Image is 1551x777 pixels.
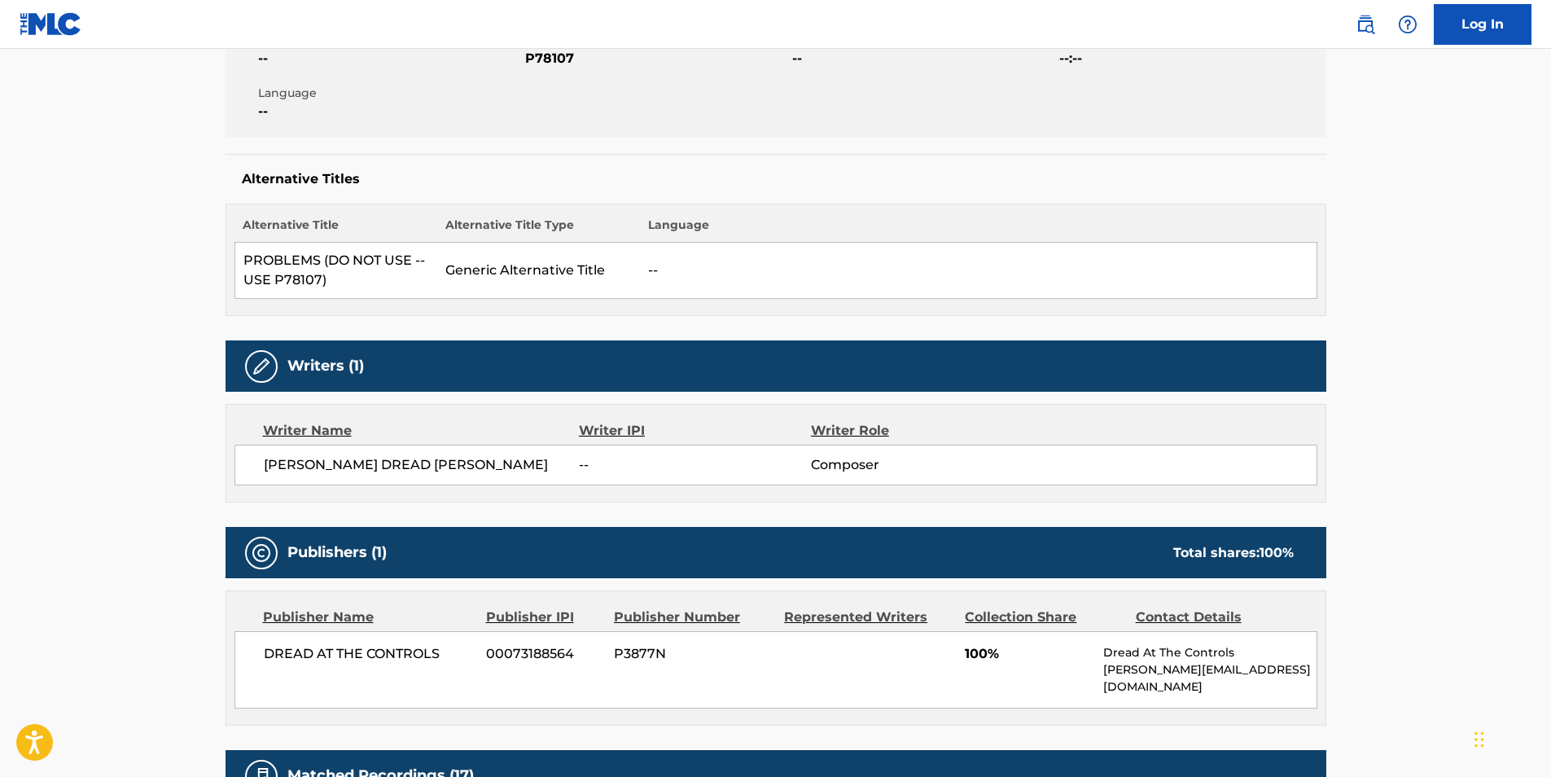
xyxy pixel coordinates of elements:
span: [PERSON_NAME] DREAD [PERSON_NAME] [264,455,580,475]
div: Writer Name [263,421,580,441]
div: Publisher Number [614,608,772,627]
div: Collection Share [965,608,1123,627]
img: Writers [252,357,271,376]
div: Drag [1474,715,1484,764]
span: 100 % [1260,545,1294,560]
div: Contact Details [1136,608,1294,627]
span: P78107 [525,49,788,68]
th: Language [640,217,1317,243]
div: Total shares: [1173,543,1294,563]
span: --:-- [1059,49,1322,68]
div: Help [1391,8,1424,41]
th: Alternative Title [234,217,437,243]
td: Generic Alternative Title [437,243,640,299]
img: help [1398,15,1417,34]
a: Log In [1434,4,1531,45]
span: P3877N [614,644,772,664]
img: Publishers [252,543,271,563]
div: Publisher Name [263,608,474,627]
div: Writer IPI [579,421,811,441]
img: MLC Logo [20,12,82,36]
td: -- [640,243,1317,299]
a: Public Search [1349,8,1382,41]
span: -- [258,102,521,121]
iframe: Chat Widget [1470,699,1551,777]
th: Alternative Title Type [437,217,640,243]
h5: Writers (1) [287,357,364,375]
span: -- [579,455,810,475]
span: -- [258,49,521,68]
div: Publisher IPI [486,608,602,627]
span: 100% [965,644,1091,664]
p: [PERSON_NAME][EMAIL_ADDRESS][DOMAIN_NAME] [1103,661,1316,696]
p: Dread At The Controls [1103,644,1316,661]
span: Language [258,85,521,102]
span: Composer [811,455,1022,475]
h5: Alternative Titles [242,171,1310,187]
h5: Publishers (1) [287,543,387,562]
div: Represented Writers [784,608,953,627]
div: Writer Role [811,421,1022,441]
td: PROBLEMS (DO NOT USE -- USE P78107) [234,243,437,299]
span: 00073188564 [486,644,602,664]
span: DREAD AT THE CONTROLS [264,644,475,664]
img: search [1356,15,1375,34]
span: -- [792,49,1055,68]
